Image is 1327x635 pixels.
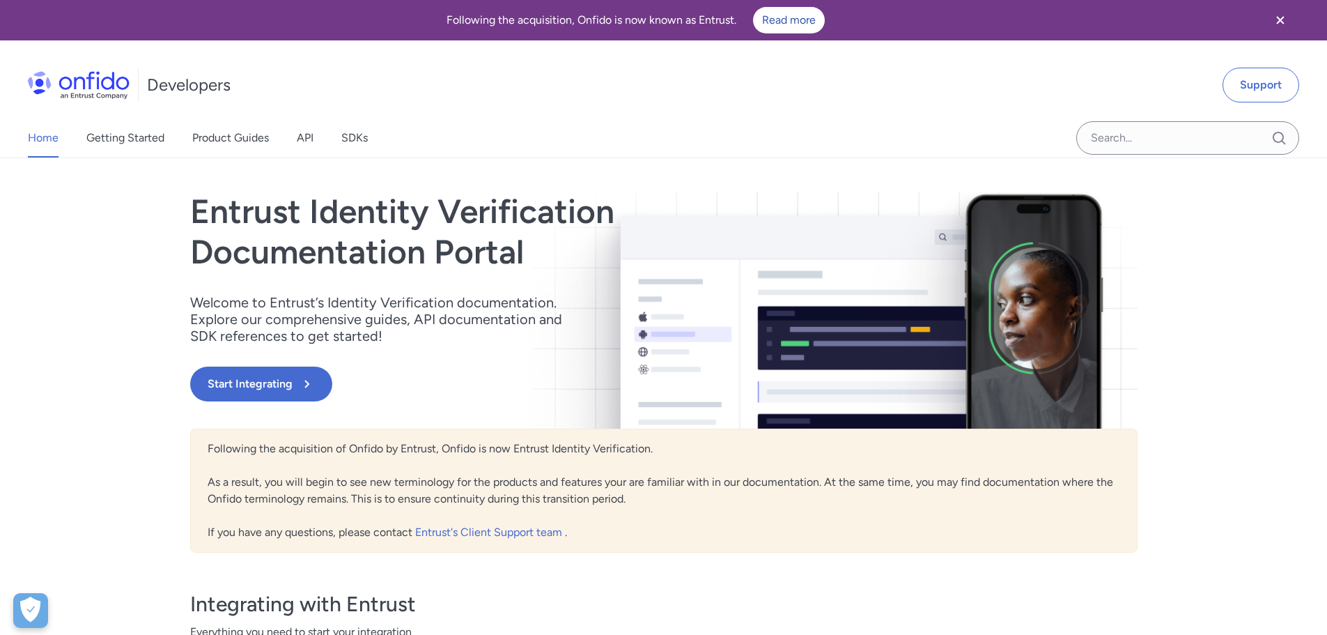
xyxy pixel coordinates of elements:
[190,429,1138,553] div: Following the acquisition of Onfido by Entrust, Onfido is now Entrust Identity Verification. As a...
[190,192,853,272] h1: Entrust Identity Verification Documentation Portal
[341,118,368,158] a: SDKs
[13,593,48,628] button: Open Preferences
[297,118,313,158] a: API
[1223,68,1299,102] a: Support
[28,118,59,158] a: Home
[1255,3,1306,38] button: Close banner
[192,118,269,158] a: Product Guides
[190,590,1138,618] h3: Integrating with Entrust
[13,593,48,628] div: Cookie Preferences
[190,367,332,401] button: Start Integrating
[190,367,853,401] a: Start Integrating
[147,74,231,96] h1: Developers
[86,118,164,158] a: Getting Started
[17,7,1255,33] div: Following the acquisition, Onfido is now known as Entrust.
[415,526,565,539] a: Entrust's Client Support team
[753,7,825,33] a: Read more
[1272,12,1289,29] svg: Close banner
[1076,121,1299,155] input: Onfido search input field
[28,71,130,99] img: Onfido Logo
[190,294,580,344] p: Welcome to Entrust’s Identity Verification documentation. Explore our comprehensive guides, API d...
